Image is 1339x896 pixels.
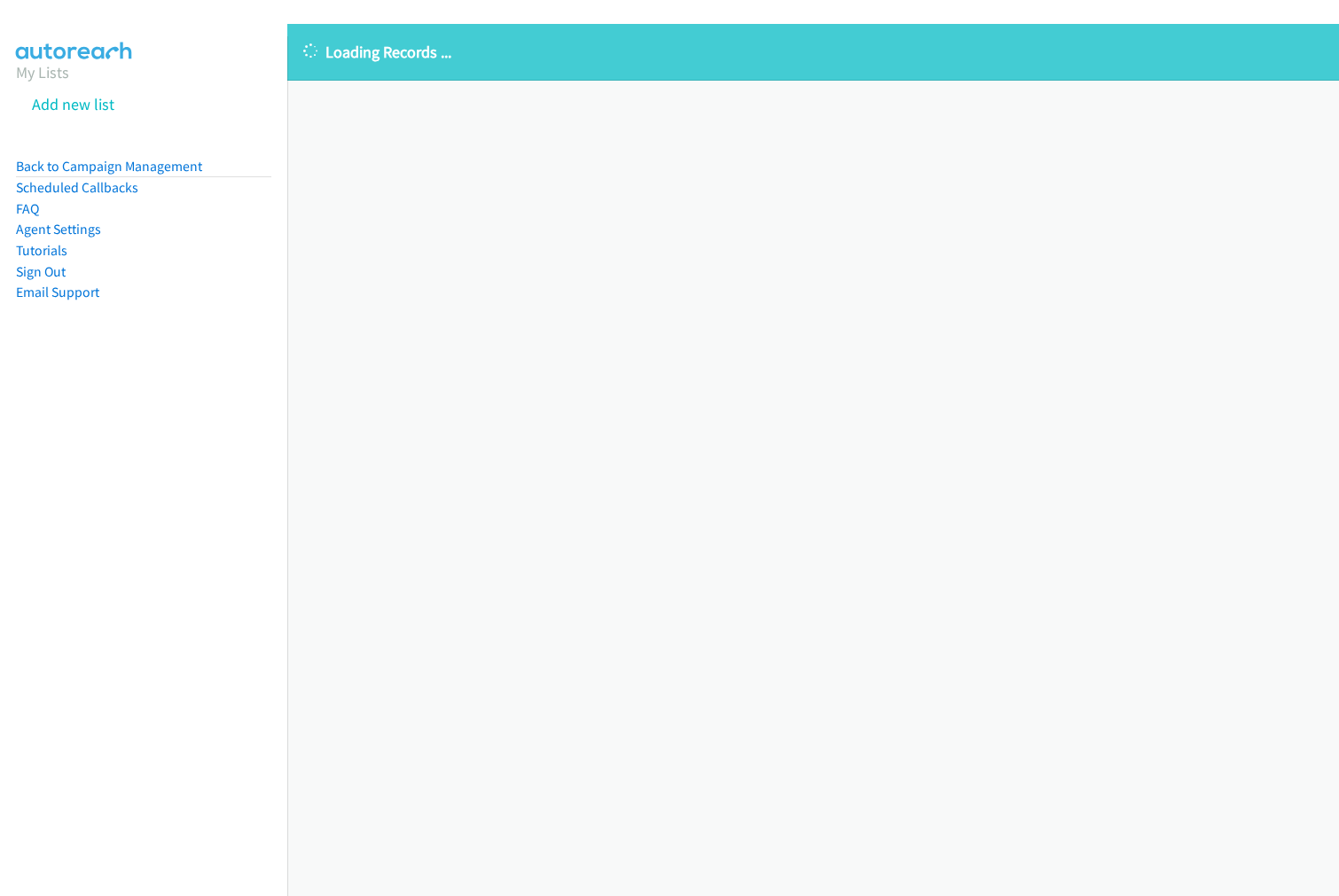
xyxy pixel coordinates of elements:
a: Email Support [16,284,99,300]
a: Back to Campaign Management [16,158,202,175]
a: Sign Out [16,263,66,280]
a: Tutorials [16,242,67,259]
p: Loading Records ... [303,40,1323,64]
a: FAQ [16,200,39,217]
a: Add new list [32,94,114,114]
a: Scheduled Callbacks [16,179,138,196]
a: My Lists [16,62,69,82]
a: Agent Settings [16,221,101,238]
